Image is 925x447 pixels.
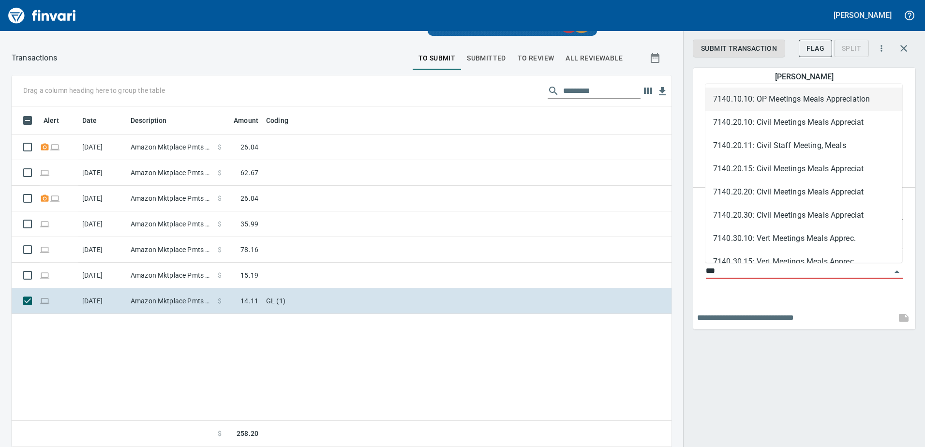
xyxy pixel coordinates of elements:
span: Submit Transaction [701,43,777,55]
nav: breadcrumb [12,52,57,64]
span: 258.20 [237,429,258,439]
td: [DATE] [78,263,127,288]
h5: [PERSON_NAME] [834,10,892,20]
span: Coding [266,115,288,126]
span: $ [218,296,222,306]
span: Alert [44,115,72,126]
span: Receipt Required [40,195,50,201]
td: Amazon Mktplace Pmts [DOMAIN_NAME][URL] WA [127,211,214,237]
td: Amazon Mktplace Pmts [DOMAIN_NAME][URL] WA [127,186,214,211]
button: Show transactions within a particular date range [641,46,671,70]
li: 7140.20.11: Civil Staff Meeting, Meals [705,134,902,157]
button: Close [890,265,904,279]
span: 78.16 [240,245,258,254]
li: 7140.20.20: Civil Meetings Meals Appreciat [705,180,902,204]
span: All Reviewable [566,52,623,64]
span: Online transaction [40,272,50,278]
td: GL (1) [262,288,504,314]
span: Online transaction [50,195,60,201]
span: 26.04 [240,142,258,152]
td: [DATE] [78,237,127,263]
td: [DATE] [78,288,127,314]
span: Flag [806,43,824,55]
span: Amount [234,115,258,126]
button: More [871,38,892,59]
span: Alert [44,115,59,126]
button: Choose columns to display [641,84,655,98]
td: [DATE] [78,160,127,186]
span: $ [218,270,222,280]
span: Receipt Required [40,144,50,150]
span: $ [218,219,222,229]
li: 7140.30.15: Vert Meetings Meals Apprec. [705,250,902,273]
span: $ [218,429,222,439]
span: Coding [266,115,301,126]
span: 35.99 [240,219,258,229]
td: [DATE] [78,134,127,160]
span: Description [131,115,167,126]
span: Amount [221,115,258,126]
p: Drag a column heading here to group the table [23,86,165,95]
span: $ [218,142,222,152]
span: Online transaction [40,169,50,176]
button: Submit Transaction [693,40,785,58]
td: [DATE] [78,211,127,237]
td: Amazon Mktplace Pmts [DOMAIN_NAME][URL] WA [127,134,214,160]
img: Finvari [6,4,78,27]
span: Online transaction [40,298,50,304]
li: 7140.20.10: Civil Meetings Meals Appreciat [705,111,902,134]
span: $ [218,168,222,178]
span: To Review [518,52,554,64]
td: [DATE] [78,186,127,211]
button: Close transaction [892,37,915,60]
span: Online transaction [40,221,50,227]
li: 7140.10.10: OP Meetings Meals Appreciation [705,88,902,111]
span: Online transaction [50,144,60,150]
span: Date [82,115,110,126]
h5: [PERSON_NAME] [775,72,833,82]
span: Description [131,115,179,126]
span: To Submit [418,52,456,64]
li: 7140.20.30: Civil Meetings Meals Appreciat [705,204,902,227]
span: Submitted [467,52,506,64]
span: This records your note into the expense [892,306,915,329]
td: Amazon Mktplace Pmts [DOMAIN_NAME][URL] WA [127,237,214,263]
button: [PERSON_NAME] [831,8,894,23]
span: Online transaction [40,246,50,253]
td: Amazon Mktplace Pmts [DOMAIN_NAME][URL] WA [127,160,214,186]
span: 26.04 [240,194,258,203]
span: 15.19 [240,270,258,280]
div: Transaction still pending, cannot split yet. It usually takes 2-3 days for a merchant to settle a... [834,44,869,52]
span: $ [218,194,222,203]
td: Amazon Mktplace Pmts [DOMAIN_NAME][URL] WA [127,288,214,314]
button: Flag [799,40,832,58]
td: Amazon Mktplace Pmts [DOMAIN_NAME][URL] WA [127,263,214,288]
span: $ [218,245,222,254]
span: 14.11 [240,296,258,306]
li: 7140.30.10: Vert Meetings Meals Apprec. [705,227,902,250]
span: Date [82,115,97,126]
li: 7140.20.15: Civil Meetings Meals Appreciat [705,157,902,180]
p: Transactions [12,52,57,64]
span: 62.67 [240,168,258,178]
